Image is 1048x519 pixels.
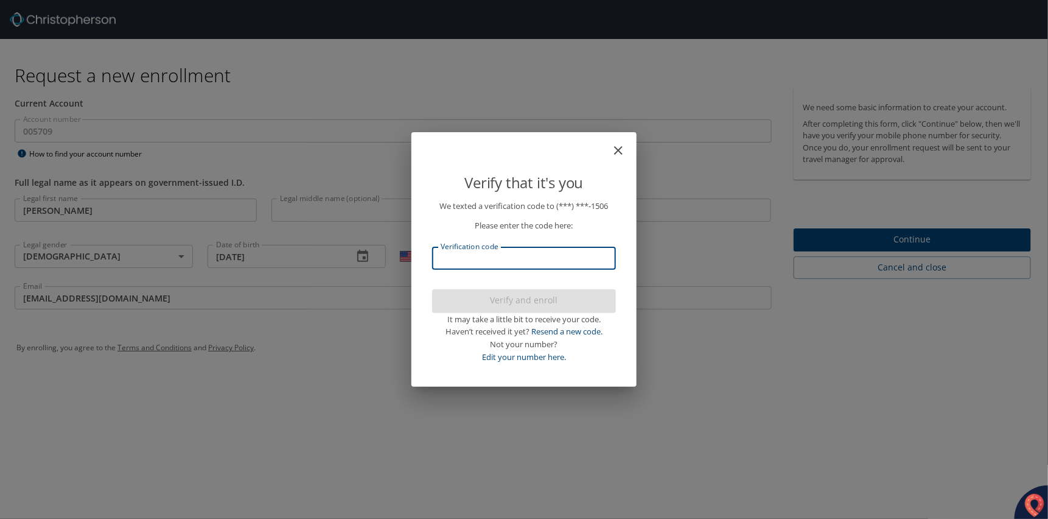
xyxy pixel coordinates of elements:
[432,171,616,194] p: Verify that it's you
[617,137,632,152] button: close
[432,219,616,232] p: Please enter the code here:
[432,313,616,326] div: It may take a little bit to receive your code.
[432,200,616,213] p: We texted a verification code to (***) ***- 1506
[432,325,616,338] div: Haven’t received it yet?
[482,351,566,362] a: Edit your number here.
[531,326,603,337] a: Resend a new code.
[432,338,616,351] div: Not your number?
